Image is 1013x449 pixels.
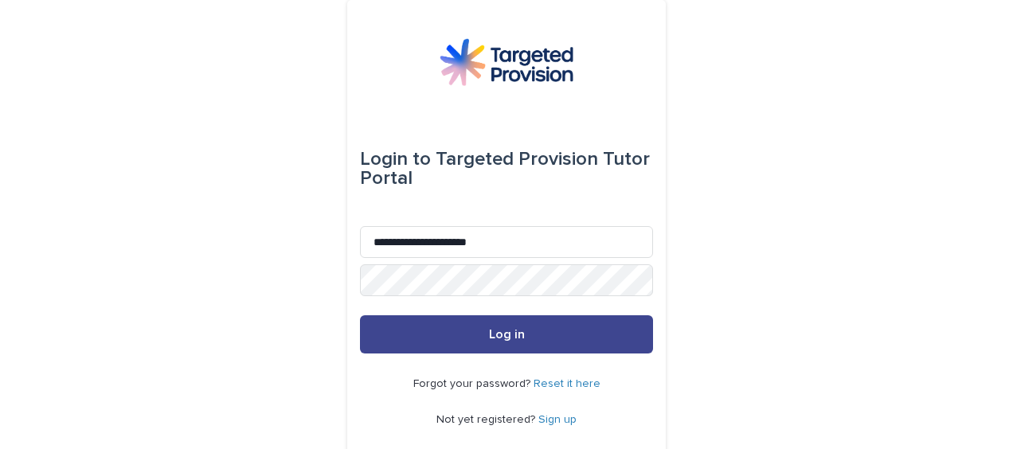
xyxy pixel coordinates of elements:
a: Reset it here [534,378,600,389]
span: Log in [489,328,525,341]
span: Not yet registered? [436,414,538,425]
a: Sign up [538,414,577,425]
span: Login to [360,150,431,169]
span: Forgot your password? [413,378,534,389]
img: M5nRWzHhSzIhMunXDL62 [440,38,573,86]
div: Targeted Provision Tutor Portal [360,137,653,201]
button: Log in [360,315,653,353]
